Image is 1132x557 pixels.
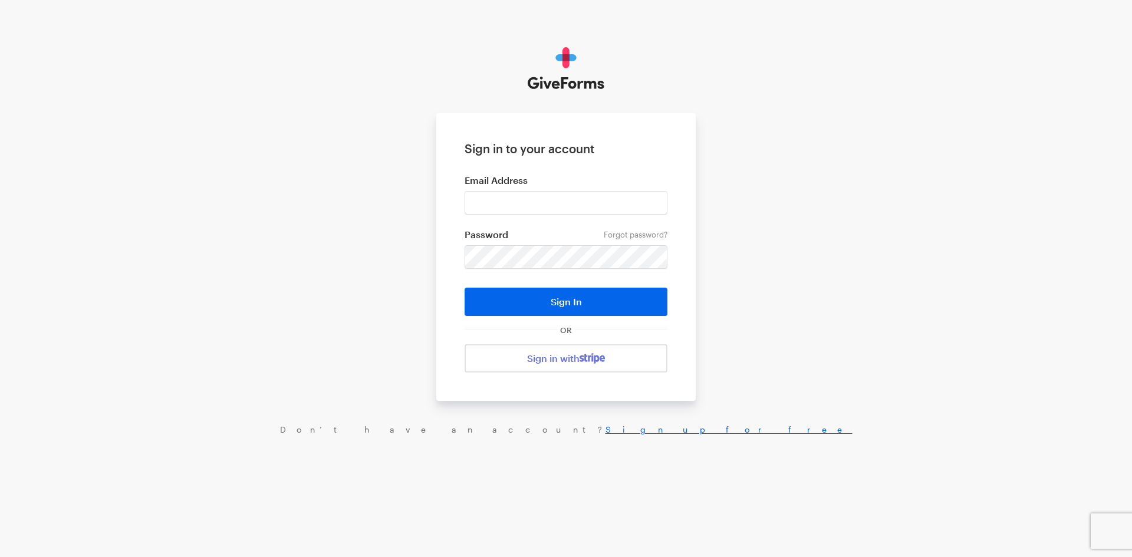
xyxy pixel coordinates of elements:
h1: Sign in to your account [465,141,667,156]
label: Email Address [465,174,667,186]
button: Sign In [465,288,667,316]
a: Sign in with [465,344,667,373]
span: OR [558,325,574,335]
img: stripe-07469f1003232ad58a8838275b02f7af1ac9ba95304e10fa954b414cd571f63b.svg [580,353,605,364]
label: Password [465,229,667,240]
a: Sign up for free [606,424,853,434]
img: GiveForms [528,47,605,90]
div: Don’t have an account? [12,424,1120,435]
a: Forgot password? [604,230,667,239]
